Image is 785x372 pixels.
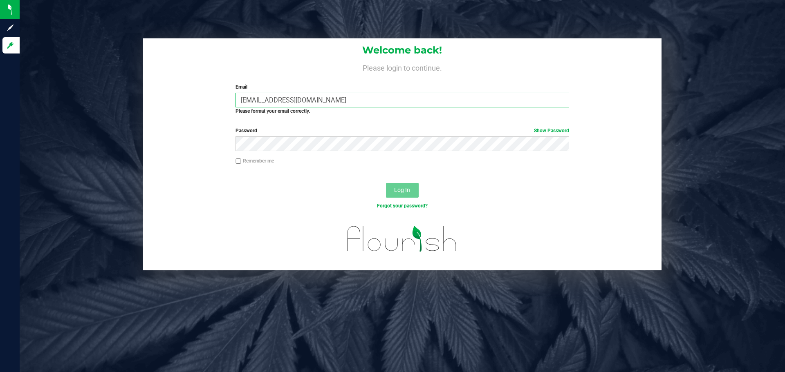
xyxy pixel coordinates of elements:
[143,45,662,56] h1: Welcome back!
[235,157,274,165] label: Remember me
[6,41,14,49] inline-svg: Log in
[235,128,257,134] span: Password
[377,203,428,209] a: Forgot your password?
[235,158,241,164] input: Remember me
[386,183,419,198] button: Log In
[235,108,310,114] strong: Please format your email correctly.
[337,218,467,260] img: flourish_logo.svg
[534,128,569,134] a: Show Password
[394,187,410,193] span: Log In
[235,83,569,91] label: Email
[6,24,14,32] inline-svg: Sign up
[143,62,662,72] h4: Please login to continue.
